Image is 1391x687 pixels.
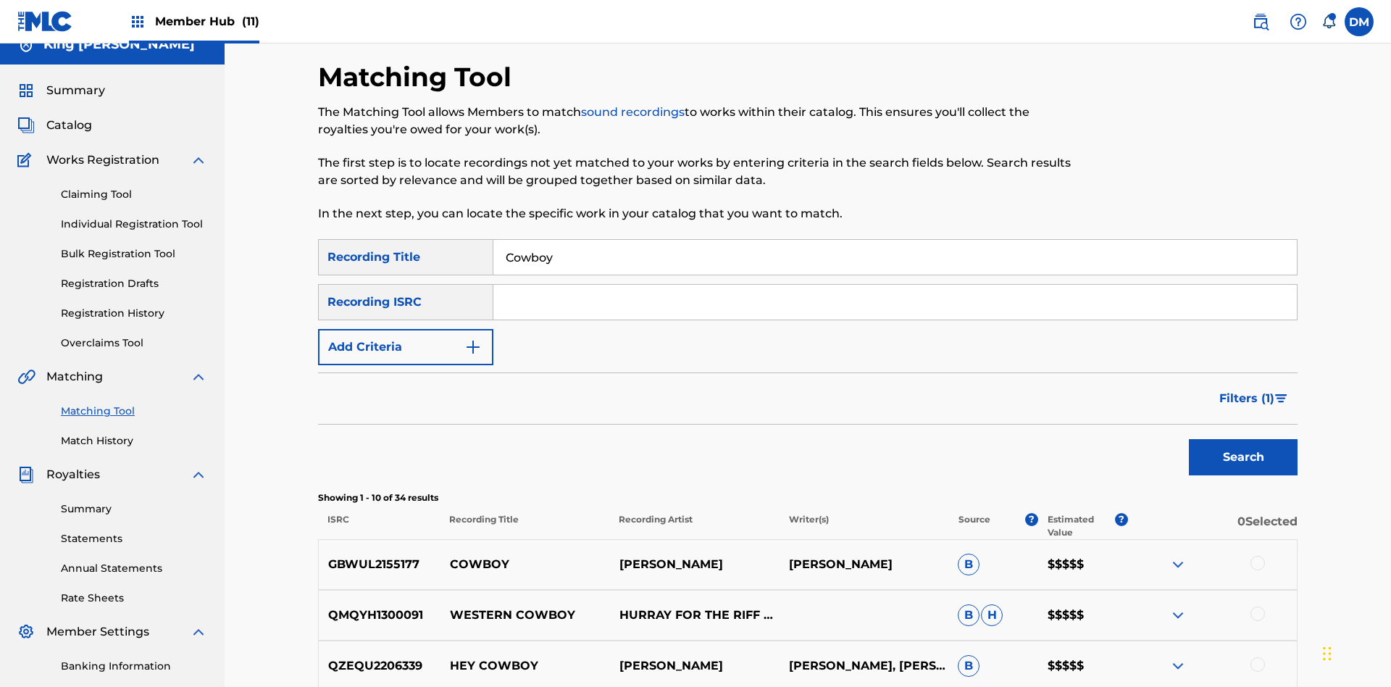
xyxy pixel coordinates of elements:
[1189,439,1298,475] button: Search
[1284,7,1313,36] div: Help
[1169,556,1187,573] img: expand
[17,82,105,99] a: SummarySummary
[61,591,207,606] a: Rate Sheets
[319,657,440,675] p: QZEQU2206339
[958,513,990,539] p: Source
[46,117,92,134] span: Catalog
[1128,513,1298,539] p: 0 Selected
[581,105,685,119] a: sound recordings
[1211,380,1298,417] button: Filters (1)
[242,14,259,28] span: (11)
[1246,7,1275,36] a: Public Search
[609,556,779,573] p: [PERSON_NAME]
[1048,513,1114,539] p: Estimated Value
[46,623,149,641] span: Member Settings
[779,513,948,539] p: Writer(s)
[1252,13,1269,30] img: search
[61,659,207,674] a: Banking Information
[61,561,207,576] a: Annual Statements
[1345,7,1374,36] div: User Menu
[609,657,779,675] p: [PERSON_NAME]
[1025,513,1038,526] span: ?
[17,623,35,641] img: Member Settings
[190,623,207,641] img: expand
[981,604,1003,626] span: H
[958,554,979,575] span: B
[61,187,207,202] a: Claiming Tool
[440,657,610,675] p: HEY COWBOY
[319,607,440,624] p: QMQYH1300091
[1319,617,1391,687] iframe: Chat Widget
[46,466,100,483] span: Royalties
[43,36,195,53] h5: King McTesterson
[17,151,36,169] img: Works Registration
[61,433,207,449] a: Match History
[61,246,207,262] a: Bulk Registration Tool
[1169,607,1187,624] img: expand
[440,513,609,539] p: Recording Title
[779,657,948,675] p: [PERSON_NAME], [PERSON_NAME]
[17,11,73,32] img: MLC Logo
[61,306,207,321] a: Registration History
[61,217,207,232] a: Individual Registration Tool
[46,151,159,169] span: Works Registration
[609,607,779,624] p: HURRAY FOR THE RIFF RAFF
[1350,454,1391,573] iframe: Resource Center
[318,239,1298,483] form: Search Form
[440,556,610,573] p: COWBOY
[17,117,92,134] a: CatalogCatalog
[1115,513,1128,526] span: ?
[46,368,103,386] span: Matching
[1321,14,1336,29] div: Notifications
[318,205,1072,222] p: In the next step, you can locate the specific work in your catalog that you want to match.
[190,466,207,483] img: expand
[464,338,482,356] img: 9d2ae6d4665cec9f34b9.svg
[61,501,207,517] a: Summary
[17,117,35,134] img: Catalog
[958,655,979,677] span: B
[1219,390,1274,407] span: Filters ( 1 )
[609,513,779,539] p: Recording Artist
[318,329,493,365] button: Add Criteria
[318,154,1072,189] p: The first step is to locate recordings not yet matched to your works by entering criteria in the ...
[17,36,35,54] img: Accounts
[1038,657,1128,675] p: $$$$$
[17,82,35,99] img: Summary
[17,466,35,483] img: Royalties
[319,556,440,573] p: GBWUL2155177
[129,13,146,30] img: Top Rightsholders
[440,607,610,624] p: WESTERN COWBOY
[318,104,1072,138] p: The Matching Tool allows Members to match to works within their catalog. This ensures you'll coll...
[1169,657,1187,675] img: expand
[61,336,207,351] a: Overclaims Tool
[318,61,519,93] h2: Matching Tool
[318,491,1298,504] p: Showing 1 - 10 of 34 results
[1290,13,1307,30] img: help
[779,556,948,573] p: [PERSON_NAME]
[1275,394,1287,403] img: filter
[318,513,440,539] p: ISRC
[61,404,207,419] a: Matching Tool
[1038,607,1128,624] p: $$$$$
[61,276,207,291] a: Registration Drafts
[17,368,35,386] img: Matching
[1038,556,1128,573] p: $$$$$
[46,82,105,99] span: Summary
[190,151,207,169] img: expand
[61,531,207,546] a: Statements
[155,13,259,30] span: Member Hub
[190,368,207,386] img: expand
[1323,632,1332,675] div: Drag
[958,604,979,626] span: B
